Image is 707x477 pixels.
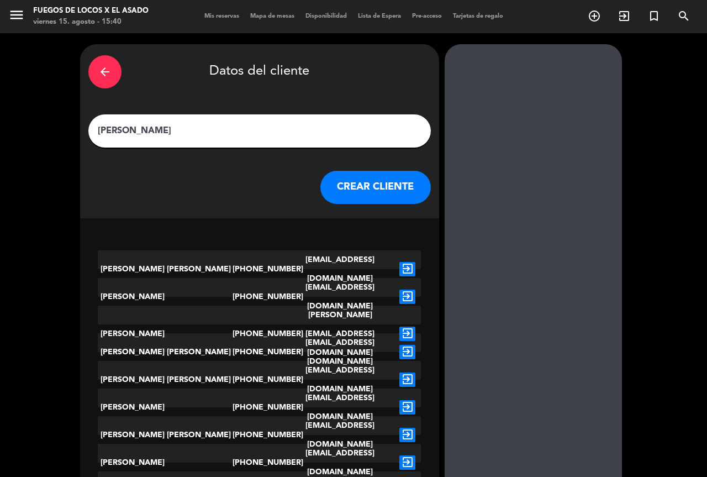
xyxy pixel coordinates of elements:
[677,9,690,23] i: search
[399,373,415,387] i: exit_to_app
[286,306,394,362] div: [PERSON_NAME][EMAIL_ADDRESS][DOMAIN_NAME]
[97,123,423,139] input: Escriba nombre, correo electrónico o número de teléfono...
[286,333,394,371] div: [EMAIL_ADDRESS][DOMAIN_NAME]
[233,361,287,399] div: [PHONE_NUMBER]
[286,389,394,426] div: [EMAIL_ADDRESS][DOMAIN_NAME]
[233,416,287,454] div: [PHONE_NUMBER]
[286,416,394,454] div: [EMAIL_ADDRESS][DOMAIN_NAME]
[98,250,233,288] div: [PERSON_NAME] [PERSON_NAME]
[618,9,631,23] i: exit_to_app
[399,290,415,304] i: exit_to_app
[33,17,149,28] div: viernes 15. agosto - 15:40
[98,361,233,399] div: [PERSON_NAME] [PERSON_NAME]
[98,333,233,371] div: [PERSON_NAME] [PERSON_NAME]
[98,416,233,454] div: [PERSON_NAME] [PERSON_NAME]
[399,455,415,470] i: exit_to_app
[98,306,233,362] div: [PERSON_NAME]
[245,13,300,19] span: Mapa de mesas
[320,171,431,204] button: CREAR CLIENTE
[8,7,25,23] i: menu
[352,13,407,19] span: Lista de Espera
[399,428,415,442] i: exit_to_app
[88,53,431,91] div: Datos del cliente
[233,389,287,426] div: [PHONE_NUMBER]
[407,13,447,19] span: Pre-acceso
[233,278,287,316] div: [PHONE_NUMBER]
[647,9,661,23] i: turned_in_not
[286,278,394,316] div: [EMAIL_ADDRESS][DOMAIN_NAME]
[98,65,112,78] i: arrow_back
[588,9,601,23] i: add_circle_outline
[8,7,25,27] button: menu
[286,361,394,399] div: [EMAIL_ADDRESS][DOMAIN_NAME]
[98,389,233,426] div: [PERSON_NAME]
[233,250,287,288] div: [PHONE_NUMBER]
[98,278,233,316] div: [PERSON_NAME]
[300,13,352,19] span: Disponibilidad
[399,262,415,276] i: exit_to_app
[233,306,287,362] div: [PHONE_NUMBER]
[399,327,415,341] i: exit_to_app
[399,345,415,359] i: exit_to_app
[447,13,509,19] span: Tarjetas de regalo
[233,333,287,371] div: [PHONE_NUMBER]
[286,250,394,288] div: [EMAIL_ADDRESS][DOMAIN_NAME]
[33,6,149,17] div: Fuegos de Locos X El Asado
[399,400,415,415] i: exit_to_app
[199,13,245,19] span: Mis reservas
